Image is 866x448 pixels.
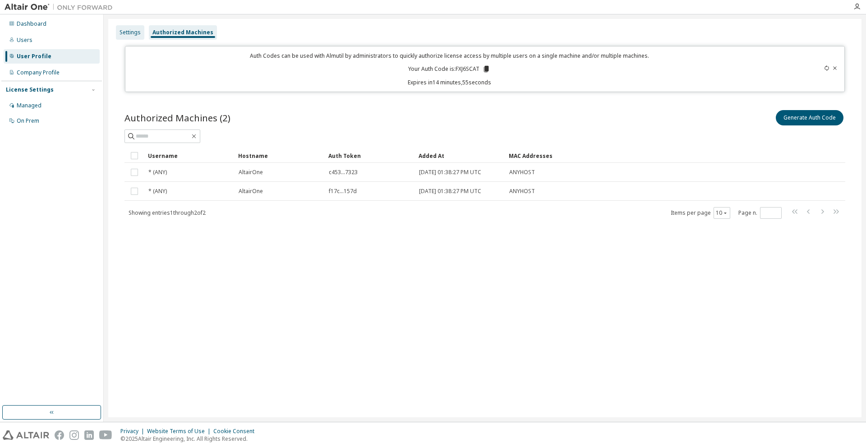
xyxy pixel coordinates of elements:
div: Username [148,148,231,163]
span: [DATE] 01:38:27 PM UTC [419,169,481,176]
button: Generate Auth Code [776,110,843,125]
span: * (ANY) [148,188,167,195]
span: c453...7323 [329,169,358,176]
img: facebook.svg [55,430,64,440]
span: * (ANY) [148,169,167,176]
p: Expires in 14 minutes, 55 seconds [131,79,769,86]
div: License Settings [6,86,54,93]
div: On Prem [17,117,39,125]
div: Settings [120,29,141,36]
img: instagram.svg [69,430,79,440]
div: Hostname [238,148,321,163]
div: Company Profile [17,69,60,76]
span: Authorized Machines (2) [124,111,230,124]
div: MAC Addresses [509,148,751,163]
span: Showing entries 1 through 2 of 2 [129,209,206,217]
div: User Profile [17,53,51,60]
img: linkedin.svg [84,430,94,440]
div: Cookie Consent [213,428,260,435]
img: youtube.svg [99,430,112,440]
span: AltairOne [239,188,263,195]
span: ANYHOST [509,169,535,176]
span: Page n. [738,207,782,219]
span: AltairOne [239,169,263,176]
p: Auth Codes can be used with Almutil by administrators to quickly authorize license access by mult... [131,52,769,60]
img: Altair One [5,3,117,12]
button: 10 [716,209,728,217]
p: Your Auth Code is: FXJ6SCAT [408,65,490,73]
div: Privacy [120,428,147,435]
div: Authorized Machines [152,29,213,36]
img: altair_logo.svg [3,430,49,440]
div: Auth Token [328,148,411,163]
span: f17c...157d [329,188,357,195]
div: Website Terms of Use [147,428,213,435]
span: [DATE] 01:38:27 PM UTC [419,188,481,195]
p: © 2025 Altair Engineering, Inc. All Rights Reserved. [120,435,260,443]
span: Items per page [671,207,730,219]
div: Added At [419,148,502,163]
div: Users [17,37,32,44]
div: Managed [17,102,41,109]
span: ANYHOST [509,188,535,195]
div: Dashboard [17,20,46,28]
